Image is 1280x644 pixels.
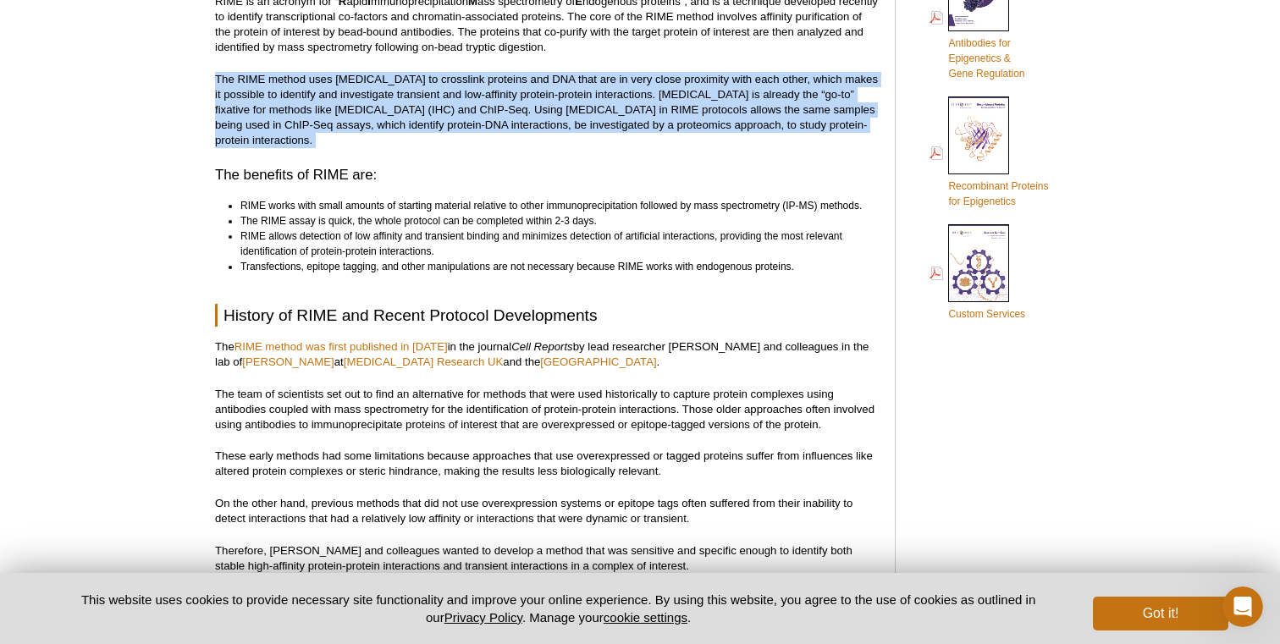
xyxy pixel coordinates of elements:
[240,198,863,213] li: RIME works with small amounts of starting material relative to other immunoprecipitation followed...
[215,72,878,148] p: The RIME method uses [MEDICAL_DATA] to crosslink proteins and DNA that are in very close proximit...
[52,591,1065,626] p: This website uses cookies to provide necessary site functionality and improve your online experie...
[540,355,656,368] a: [GEOGRAPHIC_DATA]
[215,543,878,574] p: Therefore, [PERSON_NAME] and colleagues wanted to develop a method that was sensitive and specifi...
[215,165,878,185] h3: The benefits of RIME are:
[948,96,1009,174] img: Rec_prots_140604_cover_web_70x200
[930,223,1025,323] a: Custom Services
[240,228,863,259] li: RIME allows detection of low affinity and transient binding and minimizes detection of artificial...
[948,308,1025,320] span: Custom Services
[948,224,1009,302] img: Custom_Services_cover
[948,180,1048,207] span: Recombinant Proteins for Epigenetics
[511,340,573,353] em: Cell Reports
[215,304,878,327] h2: History of RIME and Recent Protocol Developments
[344,355,504,368] a: [MEDICAL_DATA] Research UK
[1222,586,1263,627] iframe: Intercom live chat
[215,339,878,370] p: The in the journal by lead researcher [PERSON_NAME] and colleagues in the lab of at and the .
[604,610,687,625] button: cookie settings
[215,496,878,526] p: On the other hand, previous methods that did not use overexpression systems or epitope tags often...
[948,37,1024,80] span: Antibodies for Epigenetics & Gene Regulation
[234,340,448,353] a: RIME method was first published in [DATE]
[215,449,878,479] p: These early methods had some limitations because approaches that use overexpressed or tagged prot...
[240,213,863,228] li: The RIME assay is quick, the whole protocol can be completed within 2-3 days.
[242,355,334,368] a: [PERSON_NAME]
[930,95,1048,211] a: Recombinant Proteinsfor Epigenetics
[1093,597,1228,630] button: Got it!
[240,259,863,274] li: Transfections, epitope tagging, and other manipulations are not necessary because RIME works with...
[215,387,878,432] p: The team of scientists set out to find an alternative for methods that were used historically to ...
[444,610,522,625] a: Privacy Policy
